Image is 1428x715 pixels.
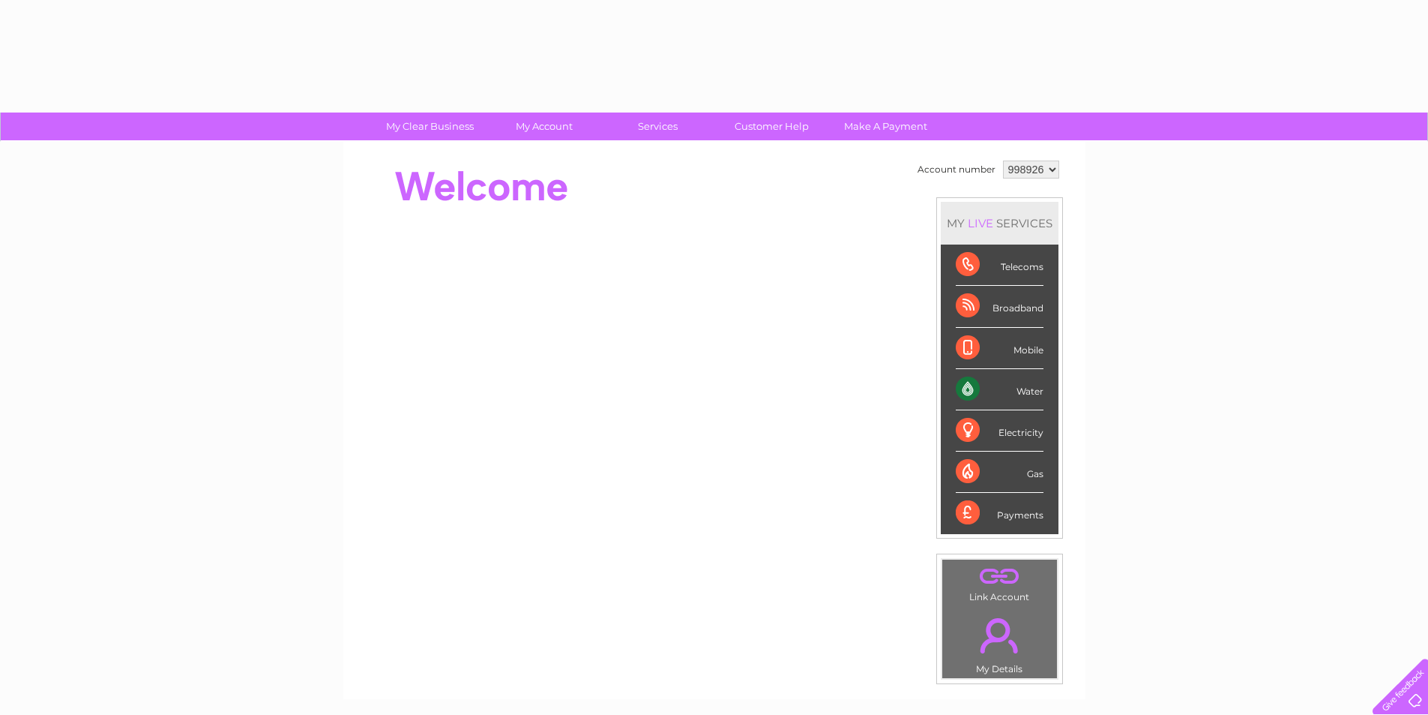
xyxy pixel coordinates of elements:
div: Electricity [956,410,1043,452]
a: . [946,563,1053,590]
a: Services [596,113,720,140]
div: Telecoms [956,245,1043,286]
td: Link Account [942,559,1058,606]
div: Mobile [956,328,1043,369]
div: LIVE [965,216,996,230]
a: My Account [482,113,606,140]
td: My Details [942,605,1058,679]
a: Make A Payment [824,113,948,140]
a: . [946,609,1053,662]
td: Account number [914,157,999,182]
a: Customer Help [710,113,834,140]
div: Water [956,369,1043,410]
div: Broadband [956,286,1043,327]
div: Payments [956,493,1043,533]
div: Gas [956,452,1043,493]
a: My Clear Business [368,113,492,140]
div: MY SERVICES [941,202,1058,245]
